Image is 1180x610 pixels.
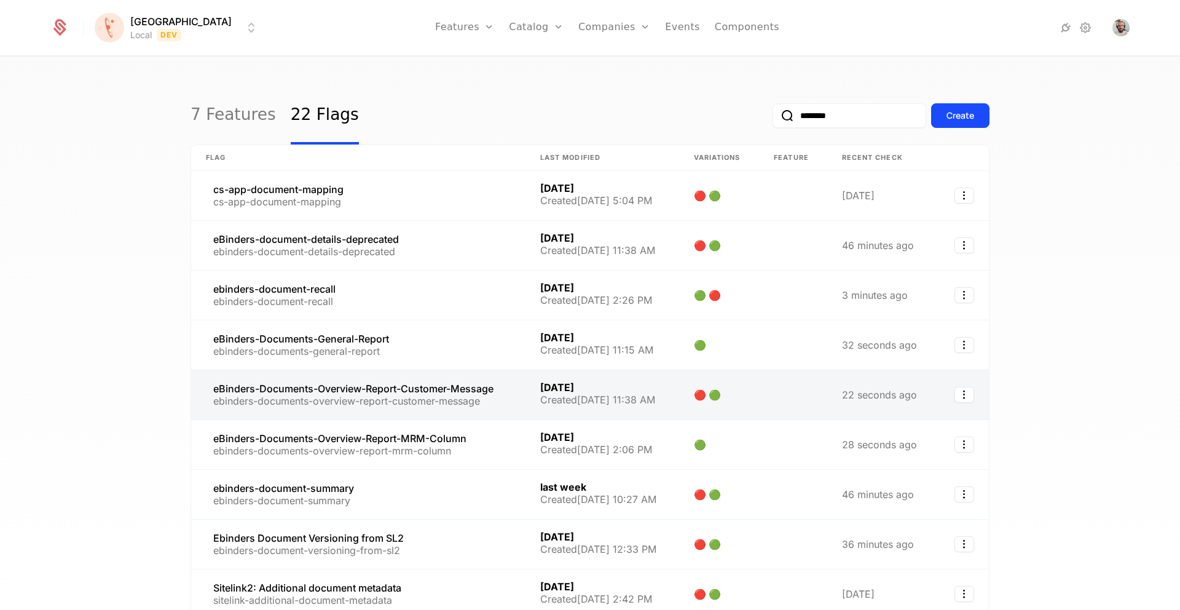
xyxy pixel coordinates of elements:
[954,188,974,204] button: Select action
[954,536,974,552] button: Select action
[191,87,276,145] a: 7 Features
[525,145,679,171] th: Last Modified
[827,145,937,171] th: Recent check
[954,486,974,502] button: Select action
[954,237,974,253] button: Select action
[98,14,259,41] button: Select environment
[130,14,232,29] span: [GEOGRAPHIC_DATA]
[1112,19,1130,36] img: Marko Bera
[954,387,974,403] button: Select action
[954,287,974,303] button: Select action
[954,586,974,602] button: Select action
[130,29,152,41] div: Local
[291,87,359,145] a: 22 Flags
[1058,20,1073,35] a: Integrations
[759,145,827,171] th: Feature
[191,145,525,171] th: Flag
[931,103,989,128] button: Create
[1112,19,1130,36] button: Open user button
[95,13,124,42] img: Florence
[946,109,974,122] div: Create
[1078,20,1093,35] a: Settings
[954,437,974,453] button: Select action
[157,29,182,41] span: Dev
[954,337,974,353] button: Select action
[679,145,760,171] th: Variations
